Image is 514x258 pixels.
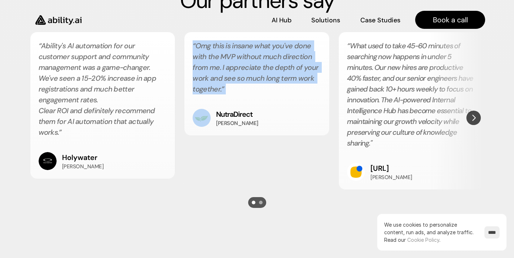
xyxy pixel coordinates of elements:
[384,221,477,244] p: We use cookies to personalize content, run ads, and analyze traffic.
[311,16,340,25] p: Solutions
[39,40,167,138] h2: “Ability's AI automation for our customer support and community management was a game-changer. We...
[360,14,401,26] a: Case Studies
[360,16,400,25] p: Case Studies
[216,120,258,127] h3: [PERSON_NAME]
[433,15,468,25] p: Book a call
[370,164,389,173] a: [URL]
[257,197,266,208] button: Scroll to page 2
[216,110,252,119] a: NutraDirect
[272,14,291,26] a: AI Hub
[415,11,485,29] a: Book a call
[347,41,350,50] span: “
[62,153,97,162] a: Holywater
[30,32,176,179] li: 1 of 4
[62,163,104,170] h3: [PERSON_NAME]
[347,40,475,148] h2: What used to take 45-60 minutes of searching now happens in under 5 minutes. Our new hires are pr...
[184,32,330,136] li: 2 of 4
[193,40,321,94] h2: “Omg this is insane what you've done with the MVP without much direction from me. I appreciate th...
[92,11,485,29] nav: Main navigation
[272,16,291,25] p: AI Hub
[384,237,440,243] span: Read our .
[311,14,340,26] a: Solutions
[466,111,481,125] button: Next
[58,128,59,137] span: .
[370,174,412,181] h3: [PERSON_NAME]
[248,197,257,208] button: Scroll to page 1
[338,32,484,190] li: 3 of 4
[407,237,439,243] a: Cookie Policy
